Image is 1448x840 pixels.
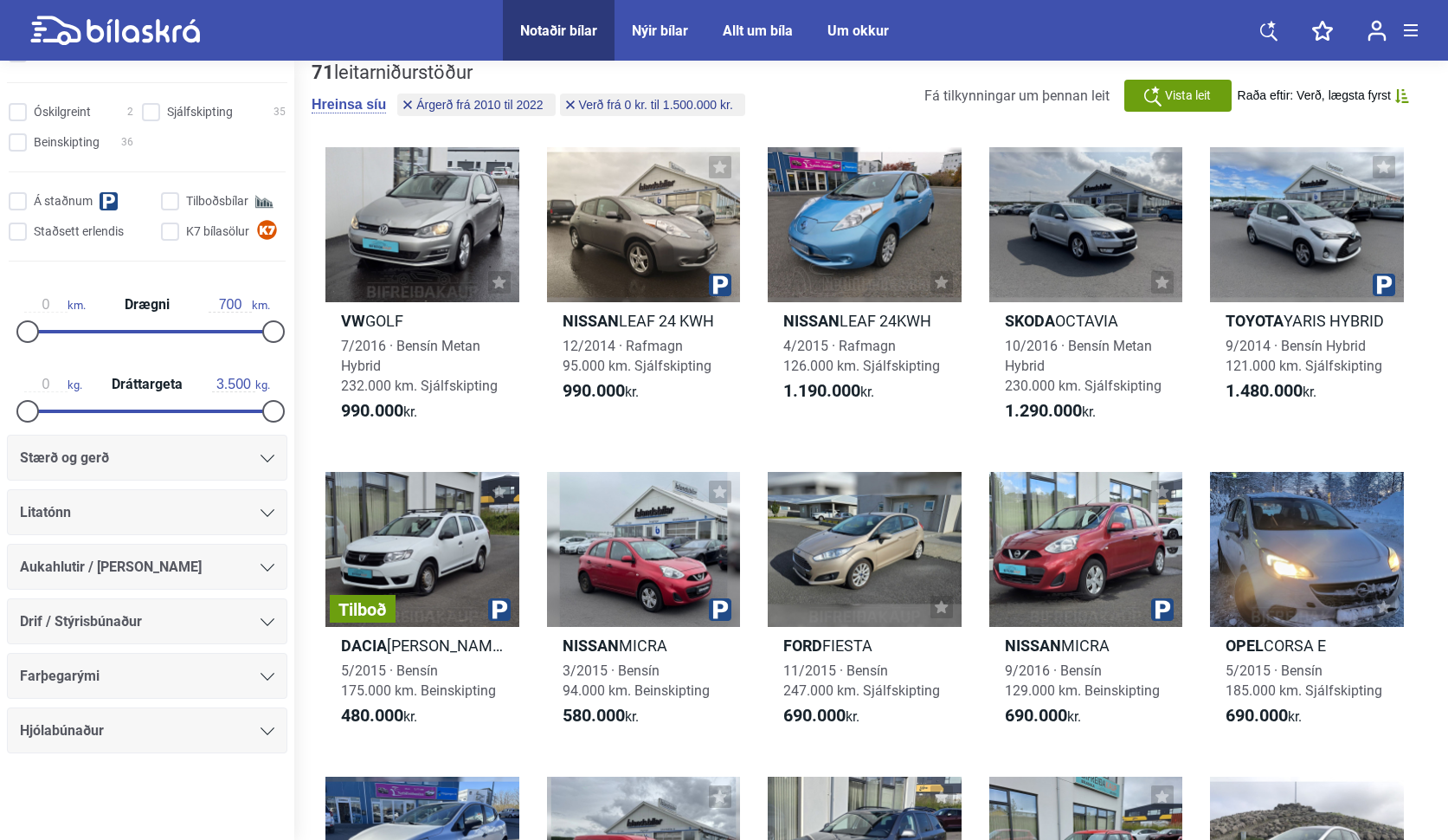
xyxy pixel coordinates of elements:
img: parking.png [1373,274,1395,296]
span: kr. [1226,706,1302,727]
span: 2 [127,103,133,121]
a: FordFIESTA11/2015 · Bensín247.000 km. Sjálfskipting690.000kr. [768,472,962,742]
span: 11/2015 · Bensín 247.000 km. Sjálfskipting [783,662,940,699]
b: Toyota [1226,312,1284,330]
h2: CORSA E [1210,636,1404,656]
a: NissanLEAF 24 KWH12/2014 · Rafmagn95.000 km. Sjálfskipting990.000kr. [547,147,741,437]
a: VWGOLF7/2016 · Bensín Metan Hybrid232.000 km. Sjálfskipting990.000kr. [325,147,519,437]
a: OpelCORSA E5/2015 · Bensín185.000 km. Sjálfskipting690.000kr. [1210,472,1404,742]
span: kr. [341,401,417,422]
span: 3/2015 · Bensín 94.000 km. Beinskipting [563,662,710,699]
span: 12/2014 · Rafmagn 95.000 km. Sjálfskipting [563,338,711,374]
span: 4/2015 · Rafmagn 126.000 km. Sjálfskipting [783,338,940,374]
span: Stærð og gerð [20,446,109,470]
span: 7/2016 · Bensín Metan Hybrid 232.000 km. Sjálfskipting [341,338,498,394]
a: Notaðir bílar [520,23,597,39]
a: Um okkur [827,23,889,39]
img: parking.png [1151,598,1174,621]
button: Raða eftir: Verð, lægsta fyrst [1238,88,1409,103]
b: 690.000 [783,705,846,726]
b: 690.000 [1226,705,1288,726]
span: km. [24,297,86,313]
h2: MICRA [547,636,741,656]
span: kg. [24,377,82,392]
span: Tilboðsbílar [186,192,248,210]
h2: FIESTA [768,636,962,656]
div: leitarniðurstöður [312,61,750,84]
a: SkodaOCTAVIA10/2016 · Bensín Metan Hybrid230.000 km. Sjálfskipting1.290.000kr. [989,147,1183,437]
span: Árgerð frá 2010 til 2022 [416,99,543,111]
b: Ford [783,636,822,655]
div: Allt um bíla [723,23,793,39]
span: Drif / Stýrisbúnaður [20,610,142,634]
span: kr. [783,381,874,402]
span: 9/2014 · Bensín Hybrid 121.000 km. Sjálfskipting [1226,338,1382,374]
span: Drægni [120,298,174,312]
span: kr. [1226,381,1316,402]
h2: [PERSON_NAME] [325,636,519,656]
span: kr. [783,706,859,727]
span: Staðsett erlendis [34,223,124,241]
span: Vista leit [1165,87,1211,105]
button: Verð frá 0 kr. til 1.500.000 kr. [560,94,745,116]
b: Opel [1226,636,1264,655]
b: VW [341,312,365,330]
a: Nýir bílar [632,23,688,39]
b: 1.480.000 [1226,380,1303,401]
span: 5/2015 · Bensín 185.000 km. Sjálfskipting [1226,662,1382,699]
b: 990.000 [563,380,625,401]
h2: OCTAVIA [989,311,1183,331]
span: kr. [563,381,639,402]
b: Dacia [341,636,387,655]
span: Fá tilkynningar um þennan leit [924,87,1110,104]
h2: LEAF 24 KWH [547,311,741,331]
span: Hjólabúnaður [20,719,104,743]
span: 5/2015 · Bensín 175.000 km. Beinskipting [341,662,496,699]
img: parking.png [488,598,511,621]
b: Nissan [563,636,619,655]
span: Raða eftir: Verð, lægsta fyrst [1238,88,1391,103]
button: Árgerð frá 2010 til 2022 [397,94,555,116]
b: Nissan [1005,636,1061,655]
button: Hreinsa síu [312,96,386,113]
img: parking.png [709,598,731,621]
span: 36 [121,133,133,152]
span: Sjálfskipting [167,103,233,121]
b: 1.190.000 [783,380,860,401]
span: Tilboð [338,601,387,618]
span: Á staðnum [34,192,93,210]
b: 580.000 [563,705,625,726]
span: Beinskipting [34,133,100,152]
img: parking.png [709,274,731,296]
h2: MICRA [989,636,1183,656]
a: TilboðDacia[PERSON_NAME]5/2015 · Bensín175.000 km. Beinskipting480.000kr. [325,472,519,742]
b: 990.000 [341,400,403,421]
span: Litatónn [20,501,71,525]
span: 10/2016 · Bensín Metan Hybrid 230.000 km. Sjálfskipting [1005,338,1162,394]
span: kg. [212,377,270,392]
span: Dráttargeta [107,378,187,391]
a: NissanMICRA9/2016 · Bensín129.000 km. Beinskipting690.000kr. [989,472,1183,742]
h2: LEAF 24KWH [768,311,962,331]
h2: GOLF [325,311,519,331]
a: ToyotaYARIS HYBRID9/2014 · Bensín Hybrid121.000 km. Sjálfskipting1.480.000kr. [1210,147,1404,437]
span: 9/2016 · Bensín 129.000 km. Beinskipting [1005,662,1160,699]
b: 690.000 [1005,705,1067,726]
b: 71 [312,61,334,83]
span: kr. [341,706,417,727]
b: 1.290.000 [1005,400,1082,421]
b: Nissan [563,312,619,330]
span: kr. [563,706,639,727]
span: 35 [274,103,286,121]
b: Nissan [783,312,840,330]
span: km. [209,297,270,313]
span: kr. [1005,706,1081,727]
span: Aukahlutir / [PERSON_NAME] [20,555,202,579]
a: NissanLEAF 24KWH4/2015 · Rafmagn126.000 km. Sjálfskipting1.190.000kr. [768,147,962,437]
a: NissanMICRA3/2015 · Bensín94.000 km. Beinskipting580.000kr. [547,472,741,742]
span: Verð frá 0 kr. til 1.500.000 kr. [579,99,733,111]
span: Óskilgreint [34,103,91,121]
